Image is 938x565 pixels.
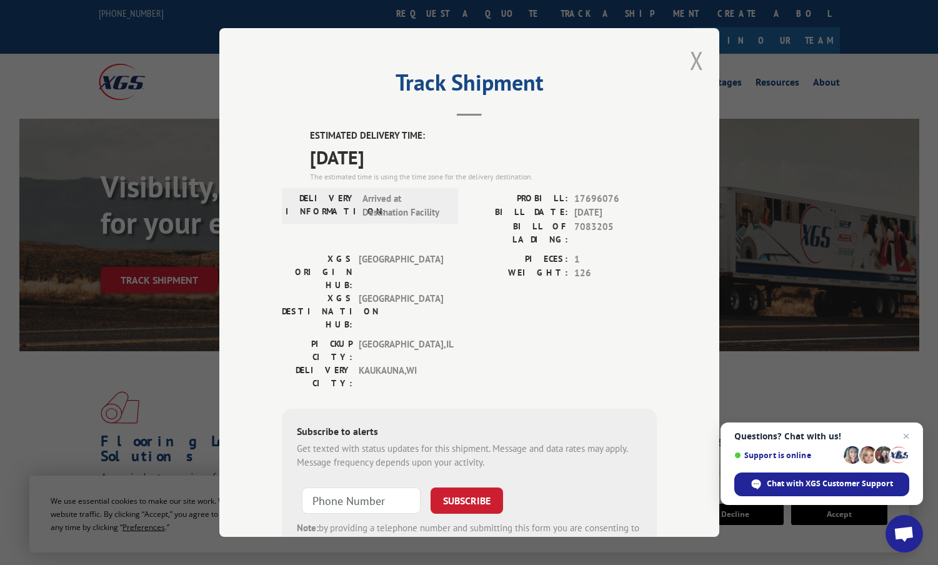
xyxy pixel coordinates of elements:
div: The estimated time is using the time zone for the delivery destination. [310,171,657,182]
div: Open chat [886,515,923,552]
button: SUBSCRIBE [431,487,503,514]
span: KAUKAUNA , WI [359,364,443,390]
span: Questions? Chat with us! [734,431,909,441]
strong: Note: [297,522,319,534]
div: Get texted with status updates for this shipment. Message and data rates may apply. Message frequ... [297,442,642,470]
label: ESTIMATED DELIVERY TIME: [310,129,657,143]
label: XGS DESTINATION HUB: [282,292,352,331]
span: 7083205 [574,220,657,246]
label: DELIVERY CITY: [282,364,352,390]
label: DELIVERY INFORMATION: [286,192,356,220]
label: PICKUP CITY: [282,337,352,364]
label: XGS ORIGIN HUB: [282,252,352,292]
span: [DATE] [574,206,657,220]
span: Arrived at Destination Facility [362,192,447,220]
label: PIECES: [469,252,568,267]
label: WEIGHT: [469,266,568,281]
label: BILL DATE: [469,206,568,220]
span: Close chat [899,429,914,444]
span: [DATE] [310,143,657,171]
span: 1 [574,252,657,267]
span: 126 [574,266,657,281]
input: Phone Number [302,487,421,514]
label: BILL OF LADING: [469,220,568,246]
button: Close modal [690,44,704,77]
div: Chat with XGS Customer Support [734,472,909,496]
span: 17696076 [574,192,657,206]
span: Chat with XGS Customer Support [767,478,893,489]
span: [GEOGRAPHIC_DATA] , IL [359,337,443,364]
span: Support is online [734,451,839,460]
span: [GEOGRAPHIC_DATA] [359,292,443,331]
h2: Track Shipment [282,74,657,97]
div: by providing a telephone number and submitting this form you are consenting to be contacted by SM... [297,521,642,564]
label: PROBILL: [469,192,568,206]
div: Subscribe to alerts [297,424,642,442]
span: [GEOGRAPHIC_DATA] [359,252,443,292]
